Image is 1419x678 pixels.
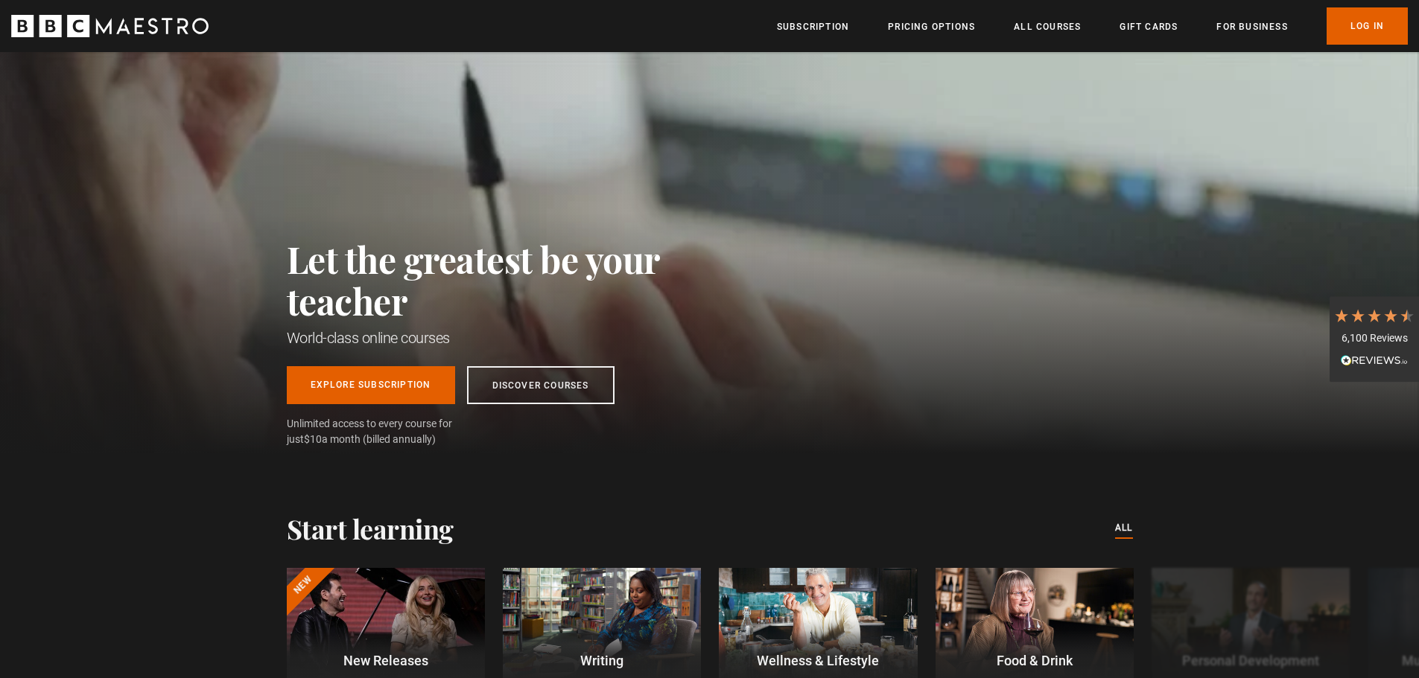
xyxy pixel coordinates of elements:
h1: World-class online courses [287,327,726,348]
a: Pricing Options [888,19,975,34]
h2: Let the greatest be your teacher [287,238,726,322]
a: All [1115,520,1133,537]
div: 6,100 ReviewsRead All Reviews [1330,296,1419,383]
svg: BBC Maestro [11,15,209,37]
div: 6,100 Reviews [1333,331,1415,346]
a: Explore Subscription [287,366,455,404]
a: All Courses [1014,19,1081,34]
span: Unlimited access to every course for just a month (billed annually) [287,416,488,447]
img: REVIEWS.io [1341,355,1408,365]
nav: Primary [777,7,1408,45]
h2: Start learning [287,513,454,544]
a: Log In [1327,7,1408,45]
a: For business [1216,19,1287,34]
a: Subscription [777,19,849,34]
div: Read All Reviews [1333,353,1415,371]
span: $10 [304,433,322,445]
a: Discover Courses [467,366,615,404]
a: Gift Cards [1120,19,1178,34]
div: 4.7 Stars [1333,307,1415,324]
